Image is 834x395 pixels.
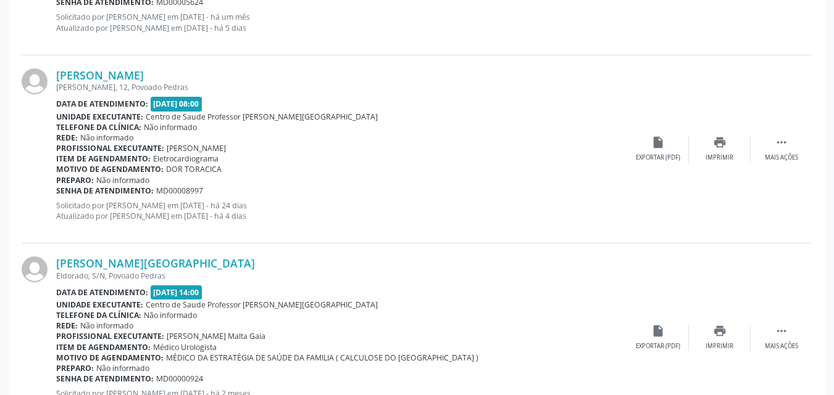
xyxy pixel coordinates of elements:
[56,143,164,153] b: Profissional executante:
[56,185,154,196] b: Senha de atendimento:
[706,153,733,162] div: Imprimir
[775,136,788,149] i: 
[56,342,151,352] b: Item de agendamento:
[56,112,143,122] b: Unidade executante:
[651,136,665,149] i: insert_drive_file
[651,324,665,338] i: insert_drive_file
[56,99,148,109] b: Data de atendimento:
[96,175,149,185] span: Não informado
[56,153,151,164] b: Item de agendamento:
[146,299,378,310] span: Centro de Saude Professor [PERSON_NAME][GEOGRAPHIC_DATA]
[56,12,627,33] p: Solicitado por [PERSON_NAME] em [DATE] - há um mês Atualizado por [PERSON_NAME] em [DATE] - há 5 ...
[56,200,627,221] p: Solicitado por [PERSON_NAME] em [DATE] - há 24 dias Atualizado por [PERSON_NAME] em [DATE] - há 4...
[22,256,48,282] img: img
[151,97,202,111] span: [DATE] 08:00
[166,352,478,363] span: MÉDICO DA ESTRATÉGIA DE SAÚDE DA FAMILIA ( CALCULOSE DO [GEOGRAPHIC_DATA] )
[56,310,141,320] b: Telefone da clínica:
[80,320,133,331] span: Não informado
[713,136,727,149] i: print
[56,82,627,92] div: [PERSON_NAME], 12, Povoado Pedras
[56,363,94,373] b: Preparo:
[56,287,148,298] b: Data de atendimento:
[56,122,141,132] b: Telefone da clínica:
[153,342,217,352] span: Médico Urologista
[56,271,627,281] div: Eldorado, S/N, Povoado Pedras
[56,164,164,174] b: Motivo de agendamento:
[151,285,202,299] span: [DATE] 14:00
[156,185,203,196] span: MD00008997
[153,153,219,164] span: Eletrocardiograma
[56,256,255,270] a: [PERSON_NAME][GEOGRAPHIC_DATA]
[56,68,144,82] a: [PERSON_NAME]
[146,112,378,122] span: Centro de Saude Professor [PERSON_NAME][GEOGRAPHIC_DATA]
[166,164,222,174] span: DOR TORACICA
[144,122,197,132] span: Não informado
[765,342,798,351] div: Mais ações
[636,153,680,162] div: Exportar (PDF)
[56,352,164,363] b: Motivo de agendamento:
[636,342,680,351] div: Exportar (PDF)
[80,132,133,143] span: Não informado
[56,299,143,310] b: Unidade executante:
[144,310,197,320] span: Não informado
[706,342,733,351] div: Imprimir
[22,68,48,94] img: img
[56,320,78,331] b: Rede:
[56,132,78,143] b: Rede:
[156,373,203,384] span: MD00000924
[56,175,94,185] b: Preparo:
[96,363,149,373] span: Não informado
[167,143,226,153] span: [PERSON_NAME]
[56,331,164,341] b: Profissional executante:
[56,373,154,384] b: Senha de atendimento:
[765,153,798,162] div: Mais ações
[167,331,265,341] span: [PERSON_NAME] Malta Gaia
[713,324,727,338] i: print
[775,324,788,338] i: 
